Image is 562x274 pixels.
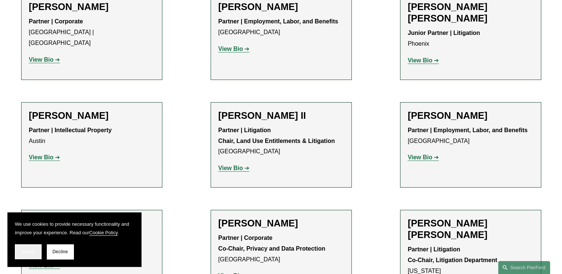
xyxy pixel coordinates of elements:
[408,154,432,160] strong: View Bio
[498,261,550,274] a: Search this site
[408,246,497,263] strong: Partner | Litigation Co-Chair, Litigation Department
[218,165,243,171] strong: View Bio
[408,30,480,36] strong: Junior Partner | Litigation
[29,154,53,160] strong: View Bio
[218,235,325,252] strong: Partner | Corporate Co-Chair, Privacy and Data Protection
[89,230,118,235] a: Cookie Policy
[29,154,60,160] a: View Bio
[29,56,53,63] strong: View Bio
[29,262,60,268] a: View Bio
[218,165,250,171] a: View Bio
[47,244,74,259] button: Decline
[408,57,432,63] strong: View Bio
[408,154,439,160] a: View Bio
[218,18,338,25] strong: Partner | Employment, Labor, and Benefits
[218,233,344,265] p: [GEOGRAPHIC_DATA]
[21,249,35,254] span: Accept
[218,46,250,52] a: View Bio
[29,18,83,25] strong: Partner | Corporate
[408,110,533,121] h2: [PERSON_NAME]
[218,16,344,38] p: [GEOGRAPHIC_DATA]
[218,218,344,229] h2: [PERSON_NAME]
[29,127,112,133] strong: Partner | Intellectual Property
[218,127,335,144] strong: Partner | Litigation Chair, Land Use Entitlements & Litigation
[408,125,533,147] p: [GEOGRAPHIC_DATA]
[29,125,155,147] p: Austin
[29,16,155,48] p: [GEOGRAPHIC_DATA] | [GEOGRAPHIC_DATA]
[29,56,60,63] a: View Bio
[29,1,155,13] h2: [PERSON_NAME]
[218,1,344,13] h2: [PERSON_NAME]
[218,46,243,52] strong: View Bio
[29,110,155,121] h2: [PERSON_NAME]
[408,218,533,241] h2: [PERSON_NAME] [PERSON_NAME]
[218,110,344,121] h2: [PERSON_NAME] II
[52,249,68,254] span: Decline
[15,244,42,259] button: Accept
[408,28,533,49] p: Phoenix
[218,125,344,157] p: [GEOGRAPHIC_DATA]
[408,57,439,63] a: View Bio
[7,212,141,267] section: Cookie banner
[29,262,53,268] strong: View Bio
[15,220,134,237] p: We use cookies to provide necessary functionality and improve your experience. Read our .
[408,1,533,24] h2: [PERSON_NAME] [PERSON_NAME]
[408,127,528,133] strong: Partner | Employment, Labor, and Benefits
